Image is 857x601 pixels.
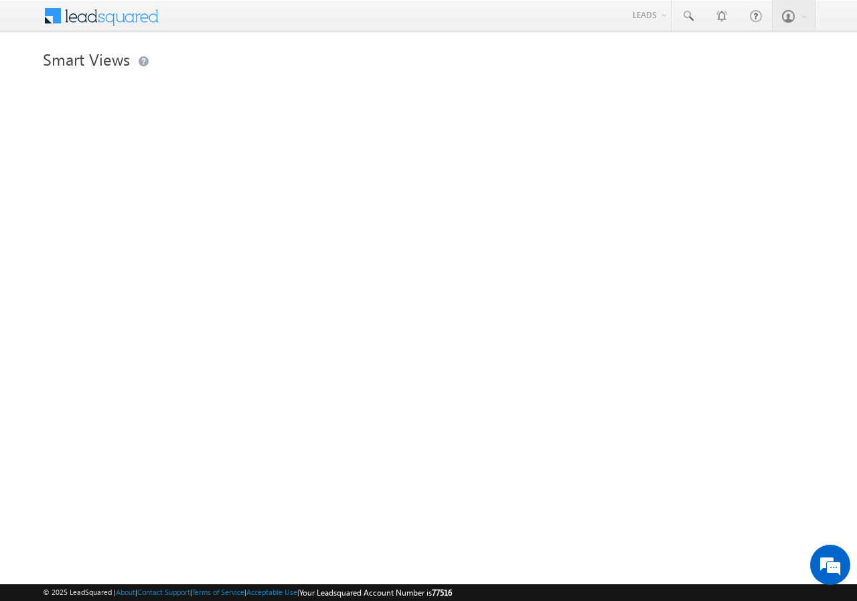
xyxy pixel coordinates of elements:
[43,586,452,599] span: © 2025 LeadSquared | | | | |
[192,588,244,596] a: Terms of Service
[43,48,130,70] span: Smart Views
[116,588,135,596] a: About
[137,588,190,596] a: Contact Support
[432,588,452,598] span: 77516
[299,588,452,598] span: Your Leadsquared Account Number is
[246,588,297,596] a: Acceptable Use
